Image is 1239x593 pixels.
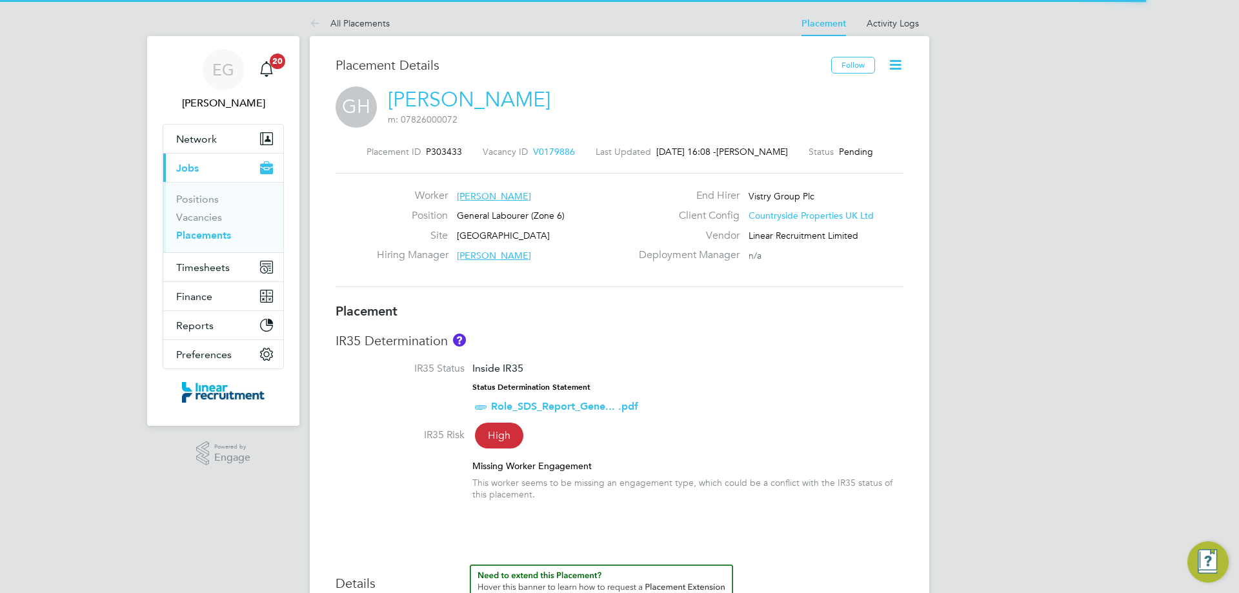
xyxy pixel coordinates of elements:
[176,261,230,274] span: Timesheets
[377,229,448,243] label: Site
[377,189,448,203] label: Worker
[749,230,858,241] span: Linear Recruitment Limited
[254,49,279,90] a: 20
[631,189,740,203] label: End Hirer
[176,290,212,303] span: Finance
[472,383,590,392] strong: Status Determination Statement
[214,441,250,452] span: Powered by
[716,146,788,157] span: [PERSON_NAME]
[212,61,234,78] span: EG
[801,18,846,29] a: Placement
[163,382,284,403] a: Go to home page
[163,311,283,339] button: Reports
[472,362,523,374] span: Inside IR35
[336,362,465,376] label: IR35 Status
[831,57,875,74] button: Follow
[176,348,232,361] span: Preferences
[367,146,421,157] label: Placement ID
[176,211,222,223] a: Vacancies
[163,253,283,281] button: Timesheets
[1187,541,1229,583] button: Engage Resource Center
[749,210,874,221] span: Countryside Properties UK Ltd
[176,229,231,241] a: Placements
[377,248,448,262] label: Hiring Manager
[457,250,531,261] span: [PERSON_NAME]
[163,340,283,368] button: Preferences
[336,332,903,349] h3: IR35 Determination
[388,114,458,125] span: m: 07826000072
[426,146,462,157] span: P303433
[176,319,214,332] span: Reports
[457,230,550,241] span: [GEOGRAPHIC_DATA]
[163,125,283,153] button: Network
[336,565,903,592] h3: Details
[336,428,465,442] label: IR35 Risk
[377,209,448,223] label: Position
[163,95,284,111] span: Eshanthi Goonetilleke
[176,162,199,174] span: Jobs
[176,133,217,145] span: Network
[310,17,390,29] a: All Placements
[214,452,250,463] span: Engage
[163,154,283,182] button: Jobs
[472,477,903,500] div: This worker seems to be missing an engagement type, which could be a conflict with the IR35 statu...
[631,209,740,223] label: Client Config
[336,303,398,319] b: Placement
[270,54,285,69] span: 20
[336,57,821,74] h3: Placement Details
[472,460,903,472] div: Missing Worker Engagement
[656,146,716,157] span: [DATE] 16:08 -
[839,146,873,157] span: Pending
[182,382,265,403] img: linearrecruitment-logo-retina.png
[809,146,834,157] label: Status
[457,190,531,202] span: [PERSON_NAME]
[147,36,299,426] nav: Main navigation
[631,229,740,243] label: Vendor
[483,146,528,157] label: Vacancy ID
[596,146,651,157] label: Last Updated
[163,182,283,252] div: Jobs
[867,17,919,29] a: Activity Logs
[163,282,283,310] button: Finance
[475,423,523,448] span: High
[176,193,219,205] a: Positions
[491,400,638,412] a: Role_SDS_Report_Gene... .pdf
[457,210,565,221] span: General Labourer (Zone 6)
[388,87,550,112] a: [PERSON_NAME]
[453,334,466,347] button: About IR35
[749,190,814,202] span: Vistry Group Plc
[749,250,761,261] span: n/a
[533,146,575,157] span: V0179886
[336,86,377,128] span: GH
[631,248,740,262] label: Deployment Manager
[163,49,284,111] a: EG[PERSON_NAME]
[196,441,251,466] a: Powered byEngage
